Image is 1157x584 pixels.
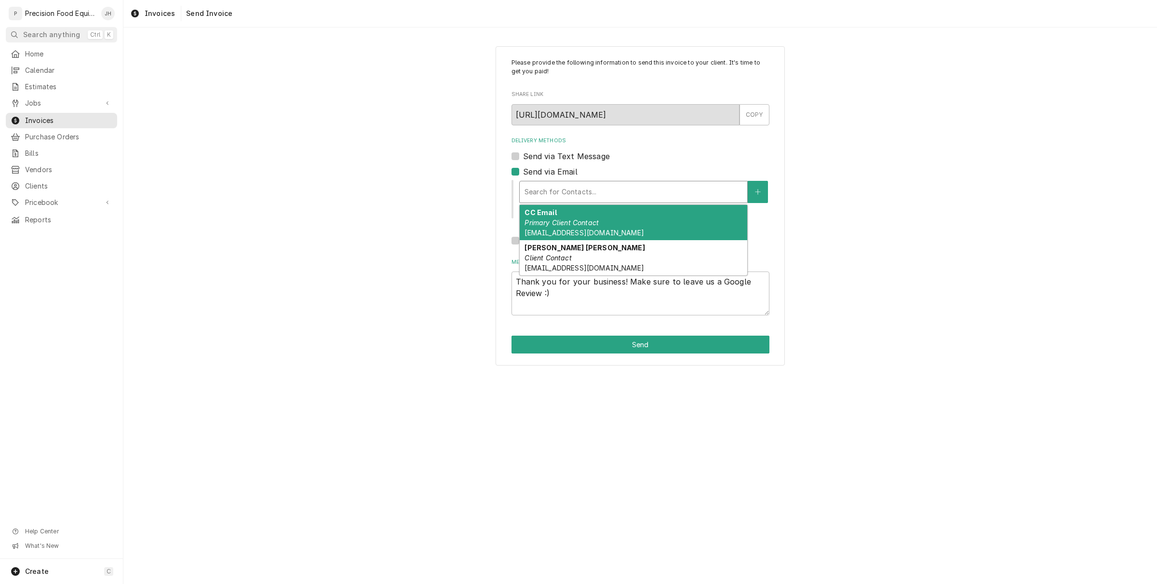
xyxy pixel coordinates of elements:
svg: Create New Contact [755,189,761,195]
span: Calendar [25,66,112,75]
strong: CC Email [525,208,556,217]
span: Create [25,567,49,575]
button: COPY [740,104,769,125]
span: Invoices [145,9,175,18]
a: Go to What's New [6,539,117,553]
a: Go to Pricebook [6,195,117,210]
a: Purchase Orders [6,129,117,145]
label: Send via Text Message [523,150,610,162]
span: Invoices [25,116,112,125]
div: P [9,7,22,20]
span: C [107,568,111,575]
textarea: Thank you for your business! Make sure to leave us a Google Review :) [511,272,769,315]
div: Invoice Send Form [511,58,769,315]
div: Delivery Methods [511,137,769,246]
label: Delivery Methods [511,137,769,145]
div: Button Group Row [511,336,769,353]
div: Invoice Send [496,46,785,366]
span: [EMAIL_ADDRESS][DOMAIN_NAME] [525,229,644,237]
a: Estimates [6,79,117,95]
div: Button Group [511,336,769,353]
strong: [PERSON_NAME] [PERSON_NAME] [525,244,645,252]
a: Go to Help Center [6,525,117,538]
span: Help Center [25,528,111,535]
span: Send Invoice [183,9,232,18]
em: Client Contact [525,254,571,262]
span: What's New [25,542,111,550]
button: Send [511,336,769,353]
div: JH [101,7,115,20]
span: Clients [25,181,112,191]
span: Estimates [25,82,112,92]
em: Primary Client Contact [525,218,599,227]
span: Vendors [25,165,112,175]
p: Please provide the following information to send this invoice to your client. It's time to get yo... [511,58,769,76]
a: Invoices [126,6,179,21]
a: Reports [6,212,117,228]
a: Clients [6,178,117,194]
label: Message to Client [511,258,769,266]
span: Bills [25,149,112,158]
span: Home [25,49,112,59]
a: Vendors [6,162,117,177]
span: K [107,31,111,39]
div: Share Link [511,91,769,125]
span: Pricebook [25,198,98,207]
a: Go to Jobs [6,95,117,111]
a: Invoices [6,113,117,128]
span: Purchase Orders [25,132,112,142]
span: Ctrl [90,31,100,39]
label: Send via Email [523,166,578,177]
div: Precision Food Equipment LLC [25,9,96,18]
button: Create New Contact [748,181,768,203]
button: Search anythingCtrlK [6,27,117,42]
span: Search anything [23,30,80,40]
div: Jason Hertel's Avatar [101,7,115,20]
div: Message to Client [511,258,769,315]
span: [EMAIL_ADDRESS][DOMAIN_NAME] [525,264,644,272]
a: Bills [6,146,117,161]
span: Reports [25,215,112,225]
a: Home [6,46,117,62]
span: Jobs [25,98,98,108]
label: Share Link [511,91,769,98]
a: Calendar [6,63,117,78]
